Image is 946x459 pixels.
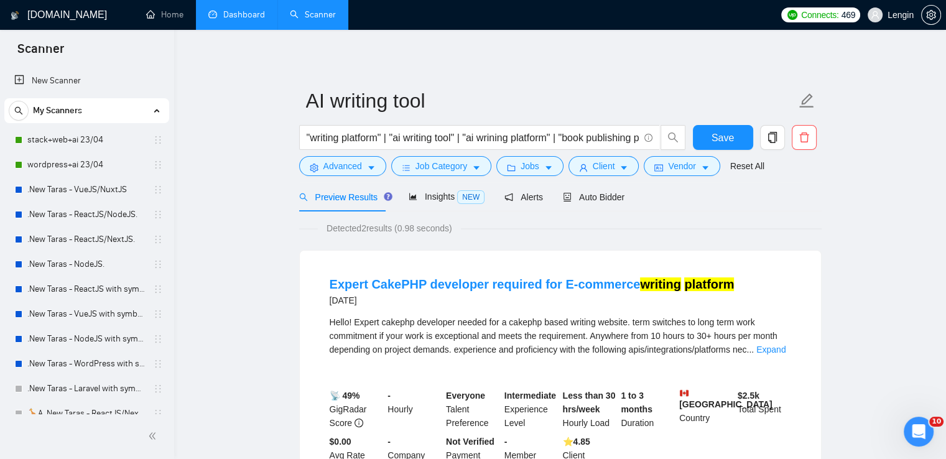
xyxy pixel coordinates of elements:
[929,417,944,427] span: 10
[746,345,754,355] span: ...
[457,190,485,204] span: NEW
[563,391,616,414] b: Less than 30 hrs/week
[801,8,838,22] span: Connects:
[760,125,785,150] button: copy
[330,277,735,291] a: Expert CakePHP developer required for E-commercewriting platform
[644,134,652,142] span: info-circle
[735,389,794,430] div: Total Spent
[507,163,516,172] span: folder
[27,351,146,376] a: .New Taras - WordPress with symbols
[621,391,652,414] b: 1 to 3 months
[904,417,934,447] iframe: Intercom live chat
[14,68,159,93] a: New Scanner
[712,130,734,146] span: Save
[680,389,689,397] img: 🇨🇦
[668,159,695,173] span: Vendor
[792,132,816,143] span: delete
[27,277,146,302] a: .New Taras - ReactJS with symbols
[921,5,941,25] button: setting
[679,389,772,409] b: [GEOGRAPHIC_DATA]
[330,317,777,355] span: Hello! Expert cakephp developer needed for a cakephp based writing website. term switches to long...
[761,132,784,143] span: copy
[33,98,82,123] span: My Scanners
[677,389,735,430] div: Country
[153,284,163,294] span: holder
[153,210,163,220] span: holder
[593,159,615,173] span: Client
[563,437,590,447] b: ⭐️ 4.85
[327,389,386,430] div: GigRadar Score
[4,68,169,93] li: New Scanner
[841,8,855,22] span: 469
[330,315,791,356] div: Hello! Expert cakephp developer needed for a cakephp based writing website. term switches to long...
[563,192,624,202] span: Auto Bidder
[560,389,619,430] div: Hourly Load
[7,40,74,66] span: Scanner
[730,159,764,173] a: Reset All
[146,9,183,20] a: homeHome
[153,185,163,195] span: holder
[443,389,502,430] div: Talent Preference
[701,163,710,172] span: caret-down
[446,437,494,447] b: Not Verified
[330,293,735,308] div: [DATE]
[27,127,146,152] a: stack+web+ai 23/04
[504,391,556,401] b: Intermediate
[153,409,163,419] span: holder
[409,192,485,202] span: Insights
[661,125,685,150] button: search
[387,391,391,401] b: -
[544,163,553,172] span: caret-down
[208,9,265,20] a: dashboardDashboard
[568,156,639,176] button: userClientcaret-down
[738,391,759,401] b: $ 2.5k
[27,177,146,202] a: .New Taras - VueJS/NuxtJS
[153,359,163,369] span: holder
[323,159,362,173] span: Advanced
[153,234,163,244] span: holder
[27,327,146,351] a: .New Taras - NodeJS with symbols
[330,391,360,401] b: 📡 49%
[318,221,461,235] span: Detected 2 results (0.98 seconds)
[27,152,146,177] a: wordpress+ai 23/04
[787,10,797,20] img: upwork-logo.png
[693,125,753,150] button: Save
[504,192,543,202] span: Alerts
[383,191,394,202] div: Tooltip anchor
[307,130,639,146] input: Search Freelance Jobs...
[619,163,628,172] span: caret-down
[799,93,815,109] span: edit
[921,10,941,20] a: setting
[153,384,163,394] span: holder
[563,193,572,202] span: robot
[502,389,560,430] div: Experience Level
[299,156,386,176] button: settingAdvancedcaret-down
[27,302,146,327] a: .New Taras - VueJS with symbols
[640,277,681,291] mark: writing
[330,437,351,447] b: $0.00
[415,159,467,173] span: Job Category
[756,345,786,355] a: Expand
[391,156,491,176] button: barsJob Categorycaret-down
[290,9,336,20] a: searchScanner
[27,227,146,252] a: .New Taras - ReactJS/NextJS.
[153,309,163,319] span: holder
[644,156,720,176] button: idcardVendorcaret-down
[27,252,146,277] a: .New Taras - NodeJS.
[504,437,508,447] b: -
[355,419,363,427] span: info-circle
[922,10,940,20] span: setting
[684,277,734,291] mark: platform
[9,106,28,115] span: search
[27,202,146,227] a: .New Taras - ReactJS/NodeJS.
[306,85,796,116] input: Scanner name...
[385,389,443,430] div: Hourly
[367,163,376,172] span: caret-down
[153,160,163,170] span: holder
[446,391,485,401] b: Everyone
[661,132,685,143] span: search
[387,437,391,447] b: -
[153,259,163,269] span: holder
[27,376,146,401] a: .New Taras - Laravel with symbols
[310,163,318,172] span: setting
